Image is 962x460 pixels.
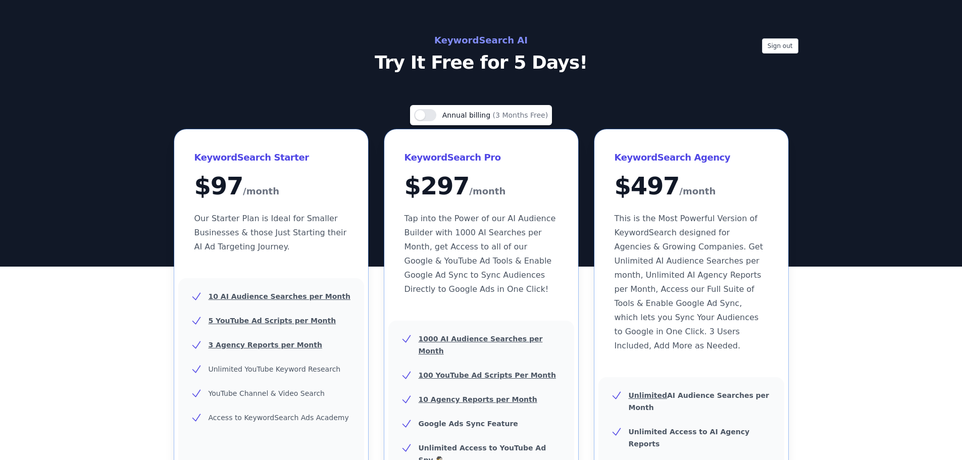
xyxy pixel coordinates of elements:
span: (3 Months Free) [493,111,548,119]
button: Sign out [762,38,798,54]
h2: KeywordSearch AI [255,32,707,48]
span: YouTube Channel & Video Search [209,389,325,397]
div: $ 497 [615,174,768,199]
p: Try It Free for 5 Days! [255,53,707,73]
u: 1000 AI Audience Searches per Month [419,335,543,355]
u: 100 YouTube Ad Scripts Per Month [419,371,556,379]
u: 3 Agency Reports per Month [209,341,322,349]
span: /month [469,183,505,199]
b: Google Ads Sync Feature [419,420,518,428]
b: AI Audience Searches per Month [629,391,770,412]
span: Tap into the Power of our AI Audience Builder with 1000 AI Searches per Month, get Access to all ... [404,214,556,294]
span: This is the Most Powerful Version of KeywordSearch designed for Agencies & Growing Companies. Get... [615,214,763,350]
span: /month [243,183,279,199]
span: Our Starter Plan is Ideal for Smaller Businesses & those Just Starting their AI Ad Targeting Jour... [194,214,347,251]
span: Access to KeywordSearch Ads Academy [209,414,349,422]
h3: KeywordSearch Agency [615,149,768,166]
div: $ 97 [194,174,348,199]
span: Unlimited YouTube Keyword Research [209,365,341,373]
h3: KeywordSearch Pro [404,149,558,166]
u: Unlimited [629,391,668,399]
span: Annual billing [442,111,493,119]
div: $ 297 [404,174,558,199]
b: Unlimited Access to AI Agency Reports [629,428,750,448]
u: 5 YouTube Ad Scripts per Month [209,317,336,325]
u: 10 Agency Reports per Month [419,395,537,403]
h3: KeywordSearch Starter [194,149,348,166]
u: 10 AI Audience Searches per Month [209,292,350,300]
span: /month [679,183,716,199]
